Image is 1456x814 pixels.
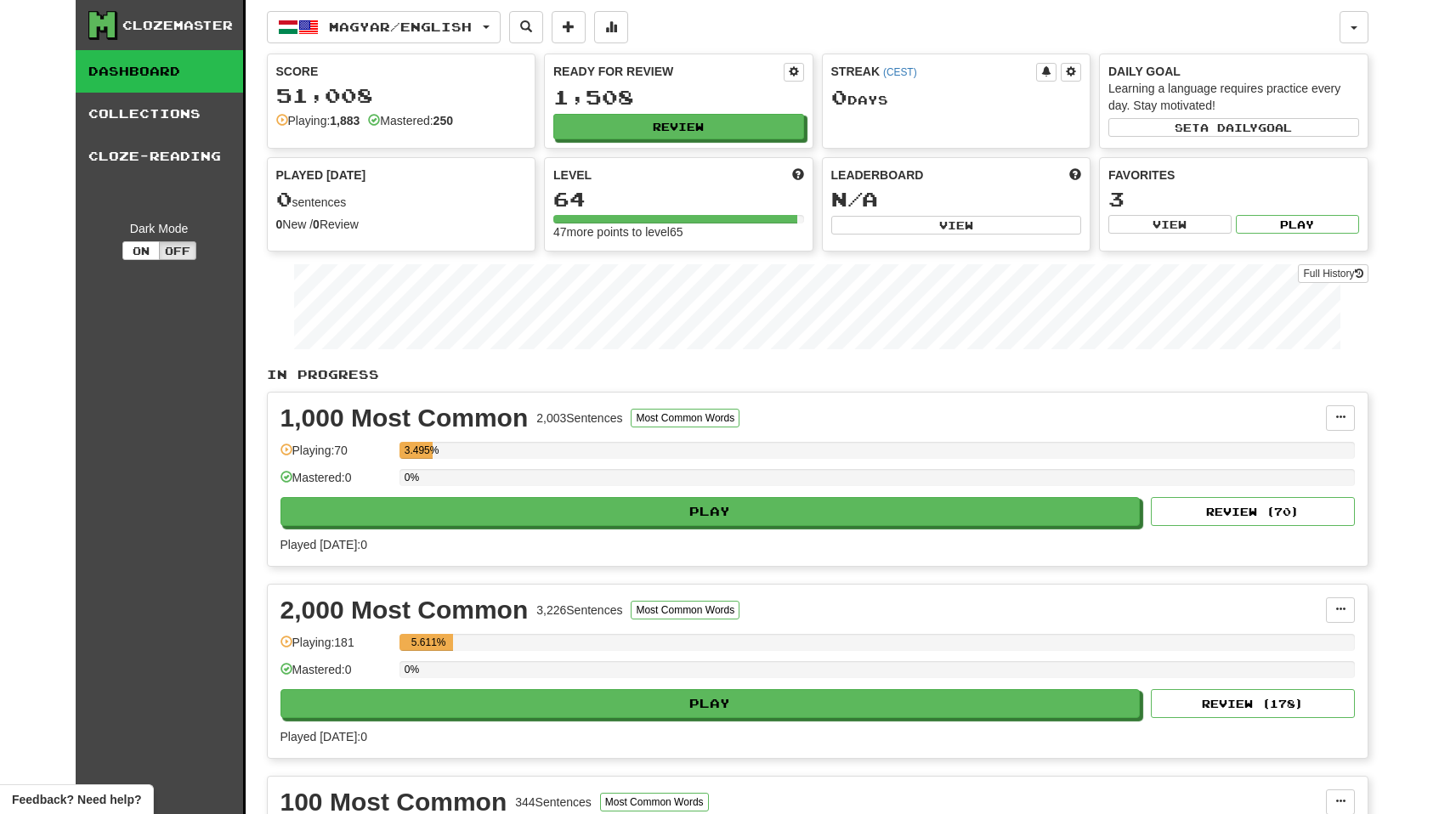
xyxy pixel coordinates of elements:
div: Mastered: 0 [280,661,391,689]
span: Score more points to level up [792,167,804,184]
button: Review [553,114,804,139]
button: Play [280,689,1141,718]
p: In Progress [267,366,1368,383]
a: Cloze-Reading [76,135,243,178]
div: Playing: [276,112,360,129]
div: 1,508 [553,87,804,108]
button: Most Common Words [631,409,739,427]
div: 3 [1108,189,1359,210]
a: Dashboard [76,50,243,93]
button: Off [159,241,196,260]
div: New / Review [276,216,527,233]
button: View [1108,215,1232,234]
div: Dark Mode [88,220,230,237]
button: Review (178) [1151,689,1355,718]
span: Leaderboard [831,167,924,184]
div: Favorites [1108,167,1359,184]
button: Play [1236,215,1359,234]
div: Playing: 181 [280,634,391,662]
div: 51,008 [276,85,527,106]
button: Most Common Words [631,601,739,619]
span: Played [DATE] [276,167,366,184]
button: More stats [594,11,628,43]
button: Add sentence to collection [552,11,586,43]
div: sentences [276,189,527,211]
div: 3.495% [405,442,433,459]
span: Magyar / English [329,20,472,34]
div: Mastered: 0 [280,469,391,497]
div: 3,226 Sentences [536,602,622,619]
button: Review (70) [1151,497,1355,526]
button: Most Common Words [600,793,709,811]
span: This week in points, UTC [1069,167,1081,184]
button: View [831,216,1082,235]
strong: 250 [433,114,453,127]
span: a daily [1200,122,1258,133]
div: Clozemaster [122,17,233,34]
div: Daily Goal [1108,63,1359,80]
div: Score [276,63,527,80]
div: Streak [831,63,1037,80]
button: On [122,241,160,260]
strong: 0 [313,218,320,231]
div: 5.611% [405,634,453,651]
span: Open feedback widget [12,791,141,808]
button: Magyar/English [267,11,501,43]
div: 2,000 Most Common [280,597,529,623]
a: Full History [1298,264,1368,283]
span: Played [DATE]: 0 [280,538,367,551]
div: 2,003 Sentences [536,410,622,427]
div: Day s [831,87,1082,109]
div: 344 Sentences [515,794,592,811]
div: Learning a language requires practice every day. Stay motivated! [1108,80,1359,114]
span: 0 [831,85,847,109]
div: Playing: 70 [280,442,391,470]
strong: 0 [276,218,283,231]
button: Search sentences [509,11,543,43]
div: Mastered: [368,112,453,129]
span: Level [553,167,592,184]
div: 64 [553,189,804,210]
button: Seta dailygoal [1108,118,1359,137]
div: 47 more points to level 65 [553,223,804,240]
div: 1,000 Most Common [280,405,529,431]
a: (CEST) [883,66,917,78]
strong: 1,883 [330,114,360,127]
button: Play [280,497,1141,526]
span: N/A [831,187,878,211]
a: Collections [76,93,243,135]
div: Ready for Review [553,63,784,80]
span: Played [DATE]: 0 [280,730,367,743]
span: 0 [276,187,292,211]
